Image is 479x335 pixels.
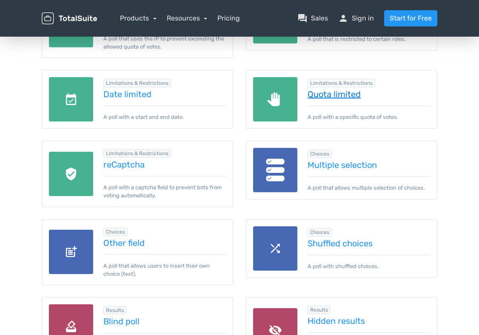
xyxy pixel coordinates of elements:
[253,77,297,121] img: quota-limited.png
[120,14,157,22] a: Products
[308,150,332,158] span: Browse all in Choices
[103,238,226,248] a: Other field
[103,160,226,169] a: reCaptcha
[308,316,430,326] a: Hidden results
[253,148,297,192] img: multiple-selection.png
[308,106,430,121] p: A poll with a specific quota of votes.
[217,13,240,23] a: Pricing
[103,149,171,158] span: Browse all in Limitations & Restrictions
[49,77,93,121] img: date-limited.png
[308,228,332,237] span: Browse all in Choices
[103,254,226,278] p: A poll that allows users to insert their own choice (text).
[308,176,430,192] p: A poll that allows multiple selection of choices.
[308,239,430,248] a: Shuffled choices
[308,255,430,270] p: A poll with shuffled choices.
[103,106,226,121] p: A poll with a start and end date.
[42,12,97,24] img: TotalSuite for WordPress
[384,10,437,26] a: Start for Free
[49,230,93,274] img: other-field.png
[167,14,208,22] a: Resources
[308,79,375,87] span: Browse all in Limitations & Restrictions
[308,90,430,99] a: Quota limited
[103,317,226,326] a: Blind poll
[103,228,128,236] span: Browse all in Choices
[308,160,430,170] a: Multiple selection
[103,79,171,87] span: Browse all in Limitations & Restrictions
[103,27,226,51] p: A poll that uses the IP to prevent exceeding the allowed quota of votes.
[338,13,348,23] span: person
[297,13,308,23] span: question_answer
[297,13,328,23] a: question_answerSales
[103,306,126,315] span: Browse all in Results
[308,306,331,314] span: Browse all in Results
[103,176,226,199] p: A poll with a captcha field to prevent bots from voting automatically.
[253,226,297,271] img: shuffle.png
[49,152,93,196] img: recaptcha.png
[103,90,226,99] a: Date limited
[338,13,374,23] a: personSign in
